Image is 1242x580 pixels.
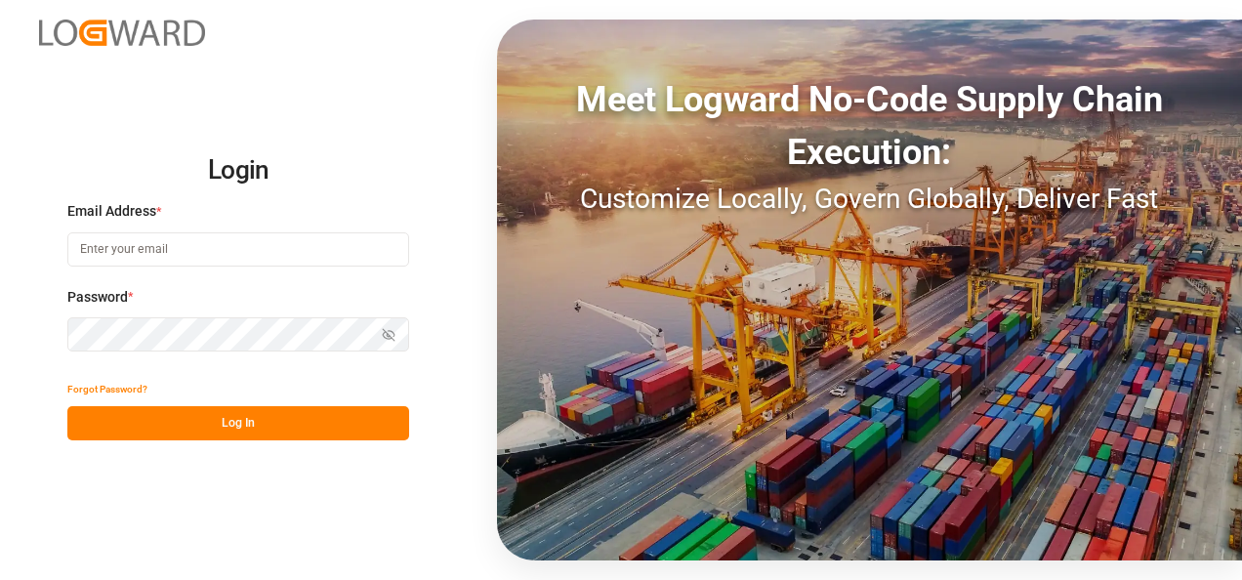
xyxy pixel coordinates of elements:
div: Customize Locally, Govern Globally, Deliver Fast [497,179,1242,220]
span: Email Address [67,201,156,222]
div: Meet Logward No-Code Supply Chain Execution: [497,73,1242,179]
button: Log In [67,406,409,440]
button: Forgot Password? [67,372,147,406]
input: Enter your email [67,232,409,267]
img: Logward_new_orange.png [39,20,205,46]
span: Password [67,287,128,308]
h2: Login [67,140,409,202]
